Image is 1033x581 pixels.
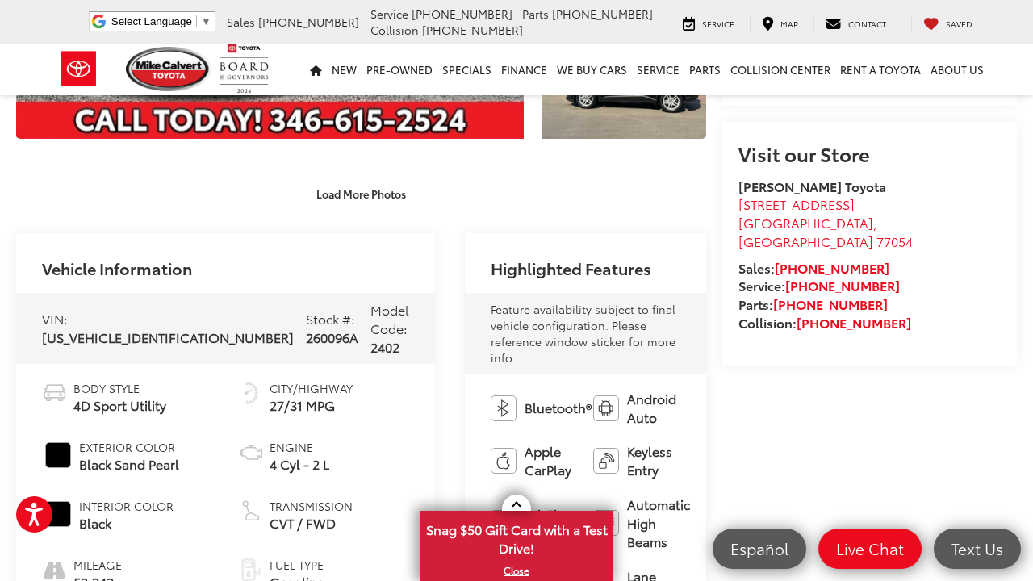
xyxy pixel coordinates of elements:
[934,529,1021,569] a: Text Us
[911,15,985,31] a: My Saved Vehicles
[738,194,855,213] span: [STREET_ADDRESS]
[270,396,353,415] span: 27/31 MPG
[813,15,898,31] a: Contact
[627,390,680,427] span: Android Auto
[42,328,294,346] span: [US_VEHICLE_IDENTIFICATION_NUMBER]
[780,18,798,30] span: Map
[491,259,651,277] h2: Highlighted Features
[738,258,889,277] strong: Sales:
[525,442,577,479] span: Apple CarPlay
[305,180,417,208] button: Load More Photos
[750,15,810,31] a: Map
[738,313,911,332] strong: Collision:
[327,44,362,95] a: New
[306,328,358,346] span: 260096A
[552,6,653,22] span: [PHONE_NUMBER]
[627,495,690,551] span: Automatic High Beams
[627,442,680,479] span: Keyless Entry
[421,512,612,562] span: Snag $50 Gift Card with a Test Drive!
[227,14,255,30] span: Sales
[370,300,409,337] span: Model Code:
[738,232,873,250] span: [GEOGRAPHIC_DATA]
[270,557,324,573] span: Fuel Type
[111,15,211,27] a: Select Language​
[238,380,264,406] img: Fuel Economy
[835,44,926,95] a: Rent a Toyota
[258,14,359,30] span: [PHONE_NUMBER]
[738,213,873,232] span: [GEOGRAPHIC_DATA]
[738,276,900,295] strong: Service:
[876,232,913,250] span: 77054
[632,44,684,95] a: Service
[496,44,552,95] a: Finance
[593,395,619,421] img: Android Auto
[785,276,900,295] a: [PHONE_NUMBER]
[48,43,109,95] img: Toyota
[73,380,166,396] span: Body Style
[552,44,632,95] a: WE BUY CARS
[422,22,523,38] span: [PHONE_NUMBER]
[111,15,192,27] span: Select Language
[79,439,179,455] span: Exterior Color
[671,15,747,31] a: Service
[926,44,989,95] a: About Us
[946,18,972,30] span: Saved
[45,501,71,527] span: #000000
[684,44,726,95] a: Parts
[270,439,329,455] span: Engine
[437,44,496,95] a: Specials
[196,15,197,27] span: ​
[305,44,327,95] a: Home
[201,15,211,27] span: ▼
[42,309,68,328] span: VIN:
[738,143,1001,164] h2: Visit our Store
[738,194,913,250] a: [STREET_ADDRESS] [GEOGRAPHIC_DATA],[GEOGRAPHIC_DATA] 77054
[738,295,888,313] strong: Parts:
[525,399,592,417] span: Bluetooth®
[775,258,889,277] a: [PHONE_NUMBER]
[726,44,835,95] a: Collision Center
[722,538,797,558] span: Español
[491,395,516,421] img: Bluetooth®
[818,529,922,569] a: Live Chat
[738,213,913,250] span: ,
[370,22,419,38] span: Collision
[738,177,886,195] strong: [PERSON_NAME] Toyota
[79,514,174,533] span: Black
[126,47,211,91] img: Mike Calvert Toyota
[797,313,911,332] a: [PHONE_NUMBER]
[702,18,734,30] span: Service
[713,529,806,569] a: Español
[42,557,65,579] i: mileage icon
[270,498,353,514] span: Transmission
[270,455,329,474] span: 4 Cyl - 2 L
[42,259,192,277] h2: Vehicle Information
[412,6,512,22] span: [PHONE_NUMBER]
[73,396,166,415] span: 4D Sport Utility
[45,442,71,468] span: #000000
[73,557,122,573] span: Mileage
[593,448,619,474] img: Keyless Entry
[848,18,886,30] span: Contact
[491,448,516,474] img: Apple CarPlay
[943,538,1011,558] span: Text Us
[362,44,437,95] a: Pre-Owned
[828,538,912,558] span: Live Chat
[522,6,549,22] span: Parts
[491,301,675,366] span: Feature availability subject to final vehicle configuration. Please reference window sticker for ...
[370,337,399,356] span: 2402
[773,295,888,313] a: [PHONE_NUMBER]
[79,498,174,514] span: Interior Color
[270,514,353,533] span: CVT / FWD
[370,6,408,22] span: Service
[306,309,355,328] span: Stock #:
[79,455,179,474] span: Black Sand Pearl
[270,380,353,396] span: City/Highway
